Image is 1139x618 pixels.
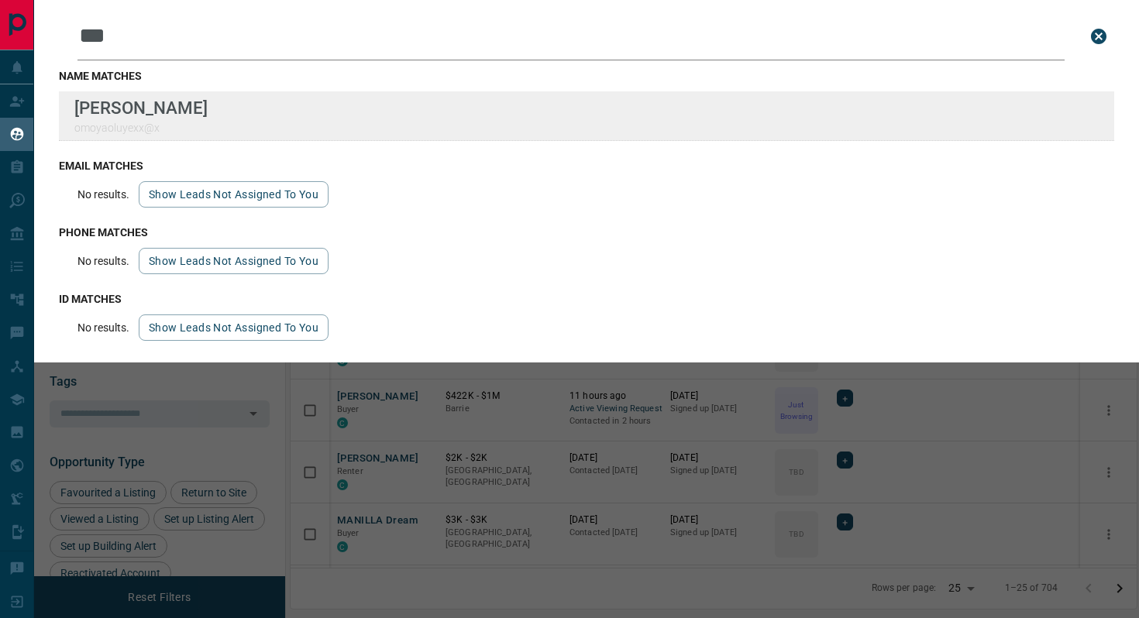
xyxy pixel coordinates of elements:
[74,122,208,134] p: omoyaoluyexx@x
[139,181,329,208] button: show leads not assigned to you
[59,70,1114,82] h3: name matches
[59,226,1114,239] h3: phone matches
[1083,21,1114,52] button: close search bar
[77,321,129,334] p: No results.
[139,248,329,274] button: show leads not assigned to you
[59,160,1114,172] h3: email matches
[74,98,208,118] p: [PERSON_NAME]
[139,314,329,341] button: show leads not assigned to you
[77,188,129,201] p: No results.
[59,293,1114,305] h3: id matches
[77,255,129,267] p: No results.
